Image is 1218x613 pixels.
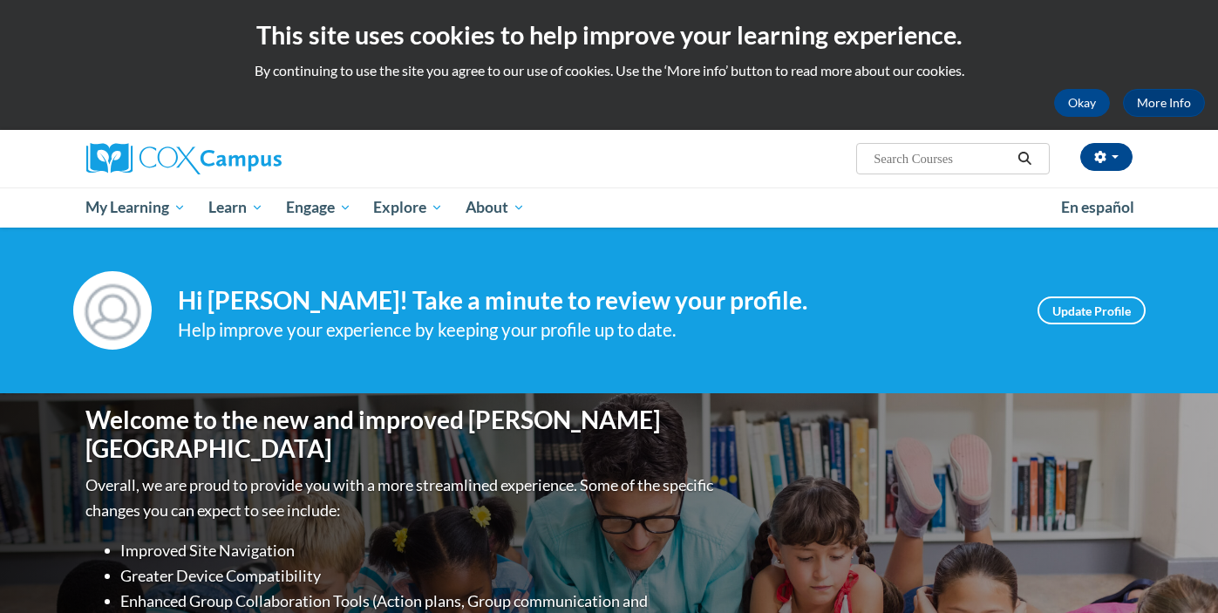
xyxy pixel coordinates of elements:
[86,473,718,523] p: Overall, we are proud to provide you with a more streamlined experience. Some of the specific cha...
[872,148,1011,169] input: Search Courses
[13,17,1205,52] h2: This site uses cookies to help improve your learning experience.
[1061,198,1134,216] span: En español
[86,405,718,464] h1: Welcome to the new and improved [PERSON_NAME][GEOGRAPHIC_DATA]
[121,538,718,563] li: Improved Site Navigation
[362,187,454,228] a: Explore
[75,187,198,228] a: My Learning
[13,61,1205,80] p: By continuing to use the site you agree to our use of cookies. Use the ‘More info’ button to read...
[1050,189,1146,226] a: En español
[1148,543,1204,599] iframe: Button to launch messaging window
[454,187,536,228] a: About
[178,286,1011,316] h4: Hi [PERSON_NAME]! Take a minute to review your profile.
[466,197,525,218] span: About
[275,187,363,228] a: Engage
[1123,89,1205,117] a: More Info
[86,143,282,174] img: Cox Campus
[85,197,186,218] span: My Learning
[60,187,1159,228] div: Main menu
[73,271,152,350] img: Profile Image
[86,143,418,174] a: Cox Campus
[373,197,443,218] span: Explore
[208,197,263,218] span: Learn
[1011,148,1038,169] button: Search
[1080,143,1133,171] button: Account Settings
[286,197,351,218] span: Engage
[1054,89,1110,117] button: Okay
[1038,296,1146,324] a: Update Profile
[197,187,275,228] a: Learn
[178,316,1011,344] div: Help improve your experience by keeping your profile up to date.
[121,563,718,589] li: Greater Device Compatibility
